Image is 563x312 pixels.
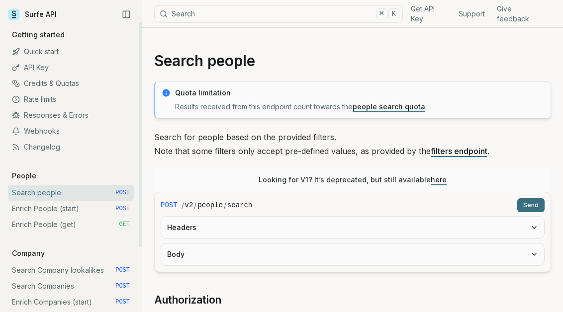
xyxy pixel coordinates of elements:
[185,200,193,210] code: v2
[154,130,551,158] p: Search for people based on the provided filters. Note that some filters only accept pre-defined v...
[411,4,447,24] a: Get API Key
[8,7,57,22] a: Surfe API
[161,200,178,210] span: POST
[115,189,130,197] span: POST
[161,243,544,265] button: Body
[431,175,447,184] a: here
[517,198,545,212] button: Send
[376,8,387,19] kbd: ⌘
[175,102,545,112] p: Results received from this endpoint count towards the
[8,139,134,155] a: Changelog
[8,201,134,217] a: Enrich People (start) POST
[8,185,134,201] a: Search people POST
[8,248,49,258] p: Company
[8,76,134,91] a: Credits & Quotas
[8,107,134,123] a: Responses & Errors
[8,60,134,76] a: API Key
[154,52,551,70] h1: Search people
[115,282,130,290] span: POST
[227,200,252,210] code: search
[154,5,403,23] button: Search⌘K
[259,175,447,185] p: Looking for V1? It’s deprecated, but still available
[175,88,545,98] p: Quota limitation
[431,146,487,156] a: filters endpoint
[115,205,130,213] span: POST
[8,278,134,294] a: Search Companies POST
[119,221,130,229] span: GET
[388,8,399,19] kbd: K
[353,102,425,111] a: people search quota
[8,30,69,40] p: Getting started
[161,217,544,238] button: Headers
[224,200,226,210] span: /
[459,9,485,19] a: Support
[8,217,134,233] a: Enrich People (get) GET
[8,294,134,310] a: Enrich Companies (start) POST
[182,200,184,210] span: /
[8,171,40,181] p: People
[8,262,134,278] a: Search Company lookalikes POST
[497,4,543,24] a: Give feedback
[194,200,196,210] span: /
[115,298,130,306] span: POST
[197,200,222,210] code: people
[119,7,134,22] button: Collapse Sidebar
[8,91,134,107] a: Rate limits
[8,44,134,60] a: Quick start
[8,123,134,139] a: Webhooks
[154,293,221,307] a: Authorization
[115,266,130,274] span: POST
